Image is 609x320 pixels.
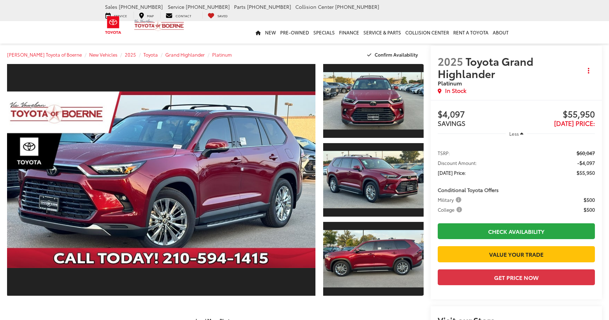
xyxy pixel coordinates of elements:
img: 2025 Toyota Grand Highlander Platinum [4,92,318,268]
span: Service [168,3,184,10]
span: College [438,206,463,213]
img: Vic Vaughan Toyota of Boerne [134,19,184,31]
img: Toyota [100,14,127,37]
span: Toyota Grand Highlander [438,53,533,81]
a: Service [100,12,132,19]
span: $55,950 [516,109,595,120]
span: Collision Center [295,3,334,10]
a: Expand Photo 0 [7,63,315,296]
span: $500 [584,206,595,213]
a: New Vehicles [89,51,117,58]
a: Platinum [212,51,232,58]
span: $55,950 [577,169,595,176]
a: New [263,21,278,44]
span: $60,047 [577,149,595,156]
a: Finance [337,21,361,44]
span: [PHONE_NUMBER] [186,3,230,10]
a: Collision Center [403,21,451,44]
span: [DATE] Price: [554,119,595,128]
span: Saved [217,13,228,18]
span: [PHONE_NUMBER] [119,3,163,10]
a: Expand Photo 3 [323,221,424,296]
span: Sales [105,3,117,10]
a: Expand Photo 1 [323,63,424,139]
img: 2025 Toyota Grand Highlander Platinum [322,151,425,209]
a: [PERSON_NAME] Toyota of Boerne [7,51,82,58]
a: Expand Photo 2 [323,142,424,218]
a: Service & Parts: Opens in a new tab [361,21,403,44]
a: About [491,21,511,44]
span: [PHONE_NUMBER] [247,3,291,10]
a: Map [134,12,159,19]
span: SAVINGS [438,119,466,128]
span: Military [438,196,463,203]
span: Conditional Toyota Offers [438,186,499,193]
span: Less [509,130,519,137]
button: Confirm Availability [363,49,424,61]
span: -$4,097 [577,159,595,166]
a: My Saved Vehicles [202,12,233,19]
a: Pre-Owned [278,21,311,44]
button: College [438,206,465,213]
a: Home [253,21,263,44]
a: Grand Highlander [165,51,205,58]
a: 2025 [125,51,136,58]
a: Toyota [143,51,158,58]
a: Check Availability [438,223,595,239]
span: [PHONE_NUMBER] [335,3,379,10]
a: Value Your Trade [438,246,595,262]
button: Military [438,196,464,203]
span: Confirm Availability [375,51,418,58]
span: [DATE] Price: [438,169,466,176]
span: Parts [234,3,246,10]
span: $500 [584,196,595,203]
span: In Stock [445,87,466,95]
button: Actions [583,65,595,77]
a: Contact [160,12,197,19]
span: Discount Amount: [438,159,477,166]
a: Specials [311,21,337,44]
span: 2025 [438,53,463,69]
span: dropdown dots [588,68,589,73]
img: 2025 Toyota Grand Highlander Platinum [322,230,425,288]
button: Get Price Now [438,269,595,285]
span: Platinum [438,79,462,87]
button: Less [506,127,527,140]
a: Rent a Toyota [451,21,491,44]
span: TSRP: [438,149,450,156]
span: $4,097 [438,109,516,120]
img: 2025 Toyota Grand Highlander Platinum [322,72,425,130]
